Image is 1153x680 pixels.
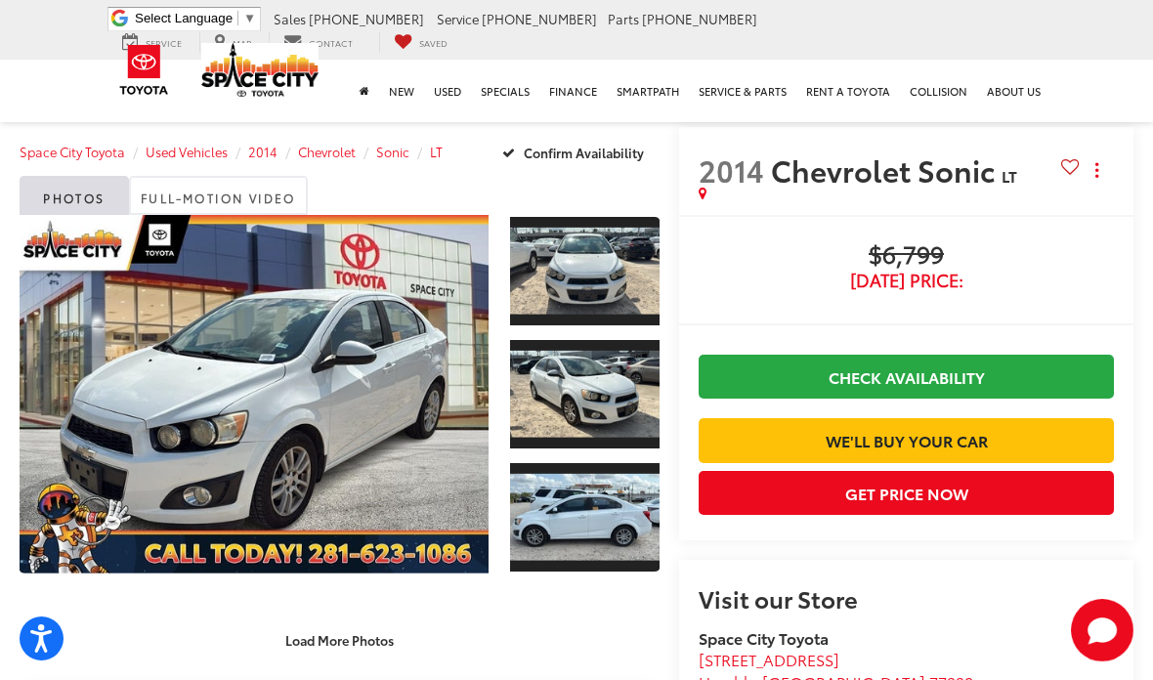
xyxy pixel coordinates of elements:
[699,355,1114,399] a: Check Availability
[146,143,228,160] a: Used Vehicles
[642,10,757,27] span: [PHONE_NUMBER]
[20,143,125,160] a: Space City Toyota
[977,60,1050,122] a: About Us
[233,36,251,49] span: Map
[430,143,443,160] a: LT
[272,623,407,658] button: Load More Photos
[269,32,367,53] a: Contact
[437,10,479,27] span: Service
[699,418,1114,462] a: We'll Buy Your Car
[1071,599,1133,661] svg: Start Chat
[510,461,660,574] a: Expand Photo 3
[107,38,181,102] img: Toyota
[771,149,1002,191] span: Chevrolet Sonic
[1080,152,1114,187] button: Actions
[1071,599,1133,661] button: Toggle Chat Window
[699,241,1114,271] span: $6,799
[699,149,764,191] span: 2014
[471,60,539,122] a: Specials
[309,36,353,49] span: Contact
[376,143,409,160] a: Sonic
[491,135,661,169] button: Confirm Availability
[135,11,256,25] a: Select Language​
[199,32,266,53] a: Map
[699,271,1114,290] span: [DATE] Price:
[20,176,129,215] a: Photos
[107,32,196,53] a: Service
[15,215,492,574] img: 2014 Chevrolet Sonic LT
[796,60,900,122] a: Rent a Toyota
[274,10,306,27] span: Sales
[1095,162,1098,178] span: dropdown dots
[201,43,319,97] img: Space City Toyota
[248,143,278,160] a: 2014
[508,351,661,437] img: 2014 Chevrolet Sonic LT
[146,36,182,49] span: Service
[508,474,661,560] img: 2014 Chevrolet Sonic LT
[510,215,660,327] a: Expand Photo 1
[608,10,639,27] span: Parts
[689,60,796,122] a: Service & Parts
[135,11,233,25] span: Select Language
[350,60,379,122] a: Home
[524,144,644,161] span: Confirm Availability
[20,215,489,574] a: Expand Photo 0
[699,626,829,649] strong: Space City Toyota
[539,60,607,122] a: Finance
[510,338,660,450] a: Expand Photo 2
[379,32,462,53] a: My Saved Vehicles
[419,36,448,49] span: Saved
[508,228,661,314] img: 2014 Chevrolet Sonic LT
[900,60,977,122] a: Collision
[309,10,424,27] span: [PHONE_NUMBER]
[298,143,356,160] a: Chevrolet
[699,585,1114,611] h2: Visit our Store
[482,10,597,27] span: [PHONE_NUMBER]
[699,648,839,670] span: [STREET_ADDRESS]
[243,11,256,25] span: ▼
[607,60,689,122] a: SmartPath
[237,11,238,25] span: ​
[699,471,1114,515] button: Get Price Now
[1002,164,1017,187] span: LT
[379,60,424,122] a: New
[129,176,308,215] a: Full-Motion Video
[424,60,471,122] a: Used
